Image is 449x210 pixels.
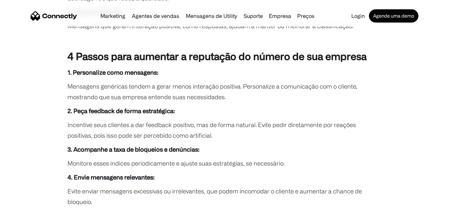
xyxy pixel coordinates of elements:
[67,119,382,141] p: Incentive seus clientes a dar feedback positivo, mas de forma natural. Evite pedir diretamente po...
[67,107,175,114] strong: 2. Peça feedback de forma estratégica:
[13,198,40,208] ul: Language list
[31,11,77,21] a: home
[67,146,199,153] strong: 3. Acompanhe a taxa de bloqueios e denúncias:
[241,13,266,19] a: Suporte
[267,11,293,21] div: Empresa
[67,50,367,62] strong: 4 Passos para aumentar a reputação do número de sua empresa
[349,13,368,19] a: Login
[269,11,291,21] div: Empresa
[183,13,240,19] a: Mensagens de Utility
[98,13,128,19] a: Marketing
[67,81,382,102] p: Mensagens genéricas tendem a gerar menos interação positiva. Personalize a comunicação com o clie...
[369,9,418,23] a: Agende uma demo
[67,174,155,180] strong: 4. Envie mensagens relevantes:
[67,158,382,169] p: Monitore esses índices periodicamente e ajuste suas estratégias, se necessário.
[7,198,40,208] aside: Language selected: Português (Brasil)
[67,69,158,76] strong: 1. Personalize como mensagens:
[294,13,317,19] a: Preços
[67,186,382,207] p: Evite enviar mensagens excessivas ou irrelevantes, que podem incomodar o cliente e aumentar a cha...
[129,13,182,19] a: Agentes de vendas
[67,35,382,45] p: ‍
